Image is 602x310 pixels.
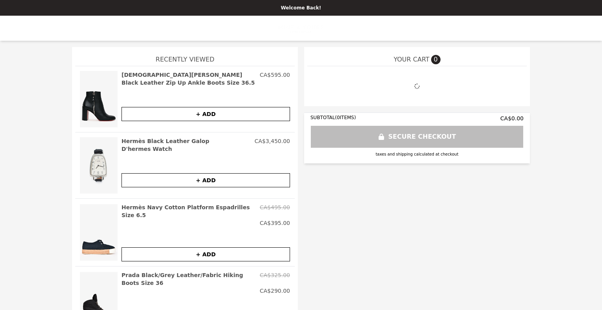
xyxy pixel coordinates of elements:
[278,20,323,36] img: Brand Logo
[121,203,257,219] h2: Hermès Navy Cotton Platform Espadrilles Size 6.5
[75,47,295,66] h1: Recently Viewed
[121,107,290,121] button: + ADD
[121,71,257,87] h2: [DEMOGRAPHIC_DATA][PERSON_NAME] Black Leather Zip Up Ankle Boots Size 36.5
[310,115,335,120] span: SUBTOTAL
[121,271,257,287] h2: Prada Black/Grey Leather/Fabric Hiking Boots Size 36
[121,173,290,187] button: + ADD
[260,271,290,287] p: CA$325.00
[121,137,251,153] h2: Hermès Black Leather Galop D'hermes Watch
[5,5,597,11] p: Welcome Back!
[393,55,429,64] span: YOUR CART
[260,219,290,227] p: CA$395.00
[121,247,290,261] button: + ADD
[260,71,290,87] p: CA$595.00
[254,137,290,153] p: CA$3,450.00
[310,151,524,157] div: taxes and shipping calculated at checkout
[500,114,524,122] span: CA$0.00
[80,71,118,127] img: Christian Louboutin Black Leather Zip Up Ankle Boots Size 36.5
[335,115,356,120] span: ( 0 ITEMS)
[80,137,118,194] img: Hermès Black Leather Galop D'hermes Watch
[260,203,290,219] p: CA$495.00
[80,203,118,261] img: Hermès Navy Cotton Platform Espadrilles Size 6.5
[431,55,441,64] span: 0
[260,287,290,295] p: CA$290.00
